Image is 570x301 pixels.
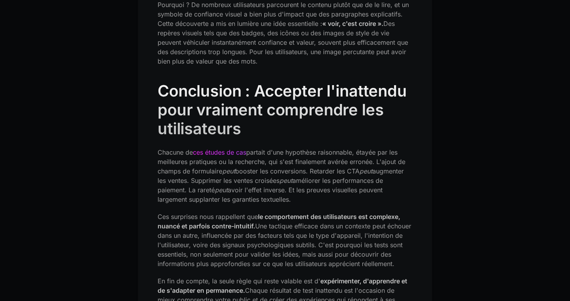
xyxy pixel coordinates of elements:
[158,213,258,221] font: Ces surprises nous rappellent que
[193,148,246,156] a: ces études de cas
[158,213,400,230] font: le comportement des utilisateurs est complexe, nuancé et parfois contre-intuitif.
[158,1,409,27] font: Pourquoi ? De nombreux utilisateurs parcourent le contenu plutôt que de le lire, et un symbole de...
[280,177,292,184] font: peut
[359,167,372,175] font: peut
[158,81,407,138] font: Conclusion : Accepter l'inattendu pour vraiment comprendre les utilisateurs
[322,20,383,27] font: « voir, c'est croire ».
[158,148,193,156] font: Chacune de
[158,277,407,294] font: expérimenter, d'apprendre et de s'adapter en permanence.
[235,167,359,175] font: booster les conversions. Retarder les CTA
[158,186,383,203] font: avoir l'effet inverse. Et les preuves visuelles peuvent largement supplanter les garanties textue...
[158,177,383,194] font: améliorer les performances de paiement. La rareté
[158,20,408,65] font: Des repères visuels tels que des badges, des icônes ou des images de style de vie peuvent véhicul...
[158,222,411,268] font: Une tactique efficace dans un contexte peut échouer dans un autre, influencée par des facteurs te...
[222,167,235,175] font: peut
[158,148,405,175] font: partait d'une hypothèse raisonnable, étayée par les meilleures pratiques ou la recherche, qui s'e...
[215,186,228,194] font: peut
[158,167,404,184] font: augmenter les ventes. Supprimer les ventes croisées
[158,277,320,285] font: En fin de compte, la seule règle qui reste valable est d'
